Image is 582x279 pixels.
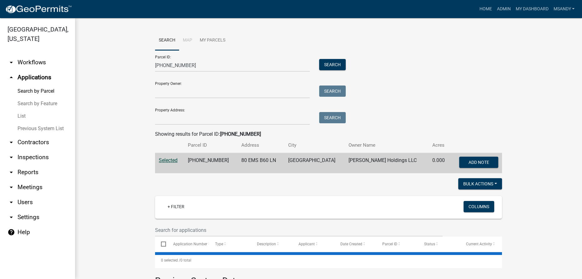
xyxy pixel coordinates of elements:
i: help [8,228,15,236]
span: Applicant [299,242,315,246]
td: [PERSON_NAME] Holdings LLC [345,153,429,174]
datatable-header-cell: Application Number [167,237,209,252]
strong: [PHONE_NUMBER] [220,131,261,137]
i: arrow_drop_down [8,139,15,146]
th: Address [238,138,284,153]
td: 80 EMS B60 LN [238,153,284,174]
button: Columns [464,201,494,212]
button: Search [319,86,346,97]
span: Type [215,242,223,246]
datatable-header-cell: Applicant [293,237,334,252]
a: Admin [494,3,513,15]
a: My Parcels [196,31,229,51]
datatable-header-cell: Parcel ID [376,237,418,252]
datatable-header-cell: Description [251,237,293,252]
i: arrow_drop_down [8,184,15,191]
span: Add Note [468,160,489,165]
button: Add Note [459,157,498,168]
button: Bulk Actions [458,178,502,189]
i: arrow_drop_down [8,154,15,161]
a: My Dashboard [513,3,551,15]
i: arrow_drop_down [8,213,15,221]
a: Selected [159,157,178,163]
span: Application Number [173,242,207,246]
td: [GEOGRAPHIC_DATA] [284,153,344,174]
i: arrow_drop_up [8,74,15,81]
th: City [284,138,344,153]
td: 0.000 [428,153,450,174]
datatable-header-cell: Date Created [334,237,376,252]
a: + Filter [163,201,189,212]
div: 0 total [155,252,502,268]
a: Home [477,3,494,15]
i: arrow_drop_down [8,59,15,66]
button: Search [319,112,346,123]
input: Search for applications [155,224,443,237]
th: Acres [428,138,450,153]
div: Showing results for Parcel ID: [155,130,502,138]
datatable-header-cell: Type [209,237,251,252]
datatable-header-cell: Status [418,237,460,252]
span: Description [257,242,276,246]
button: Search [319,59,346,70]
span: Current Activity [466,242,492,246]
datatable-header-cell: Current Activity [460,237,502,252]
span: Status [424,242,435,246]
td: [PHONE_NUMBER] [184,153,238,174]
i: arrow_drop_down [8,198,15,206]
span: Date Created [340,242,362,246]
th: Parcel ID [184,138,238,153]
datatable-header-cell: Select [155,237,167,252]
a: msandy [551,3,577,15]
span: 0 selected / [161,258,180,262]
a: Search [155,31,179,51]
span: Parcel ID [382,242,397,246]
th: Owner Name [345,138,429,153]
i: arrow_drop_down [8,169,15,176]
